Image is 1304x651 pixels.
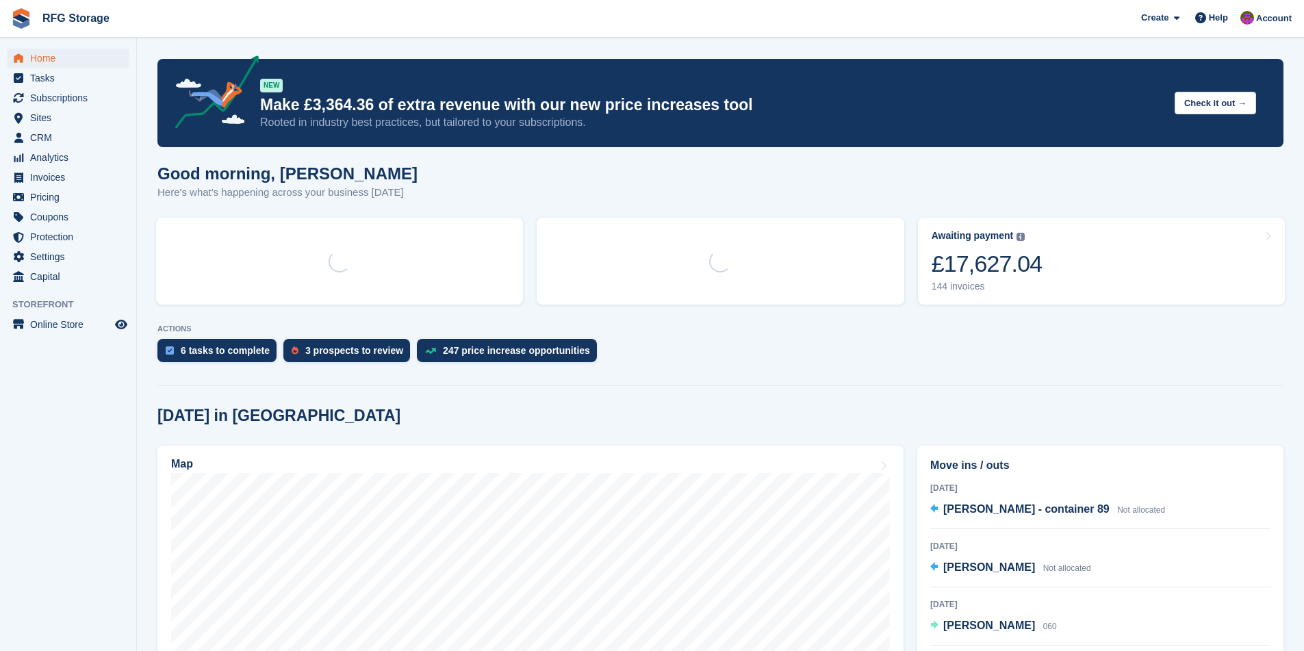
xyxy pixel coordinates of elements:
[11,8,31,29] img: stora-icon-8386f47178a22dfd0bd8f6a31ec36ba5ce8667c1dd55bd0f319d3a0aa187defe.svg
[30,247,112,266] span: Settings
[30,168,112,187] span: Invoices
[305,345,403,356] div: 3 prospects to review
[157,164,418,183] h1: Good morning, [PERSON_NAME]
[37,7,115,29] a: RFG Storage
[930,617,1057,635] a: [PERSON_NAME] 060
[12,298,136,311] span: Storefront
[113,316,129,333] a: Preview store
[932,281,1043,292] div: 144 invoices
[425,348,436,354] img: price_increase_opportunities-93ffe204e8149a01c8c9dc8f82e8f89637d9d84a8eef4429ea346261dce0b2c0.svg
[7,247,129,266] a: menu
[164,55,259,133] img: price-adjustments-announcement-icon-8257ccfd72463d97f412b2fc003d46551f7dbcb40ab6d574587a9cd5c0d94...
[166,346,174,355] img: task-75834270c22a3079a89374b754ae025e5fb1db73e45f91037f5363f120a921f8.svg
[260,115,1164,130] p: Rooted in industry best practices, but tailored to your subscriptions.
[1043,563,1091,573] span: Not allocated
[930,559,1091,577] a: [PERSON_NAME] Not allocated
[1043,622,1057,631] span: 060
[30,207,112,227] span: Coupons
[943,620,1035,631] span: [PERSON_NAME]
[1141,11,1168,25] span: Create
[7,267,129,286] a: menu
[7,227,129,246] a: menu
[30,88,112,107] span: Subscriptions
[7,68,129,88] a: menu
[30,128,112,147] span: CRM
[171,458,193,470] h2: Map
[30,68,112,88] span: Tasks
[260,95,1164,115] p: Make £3,364.36 of extra revenue with our new price increases tool
[1017,233,1025,241] img: icon-info-grey-7440780725fd019a000dd9b08b2336e03edf1995a4989e88bcd33f0948082b44.svg
[1209,11,1228,25] span: Help
[30,188,112,207] span: Pricing
[7,207,129,227] a: menu
[1117,505,1165,515] span: Not allocated
[30,49,112,68] span: Home
[1240,11,1254,25] img: Laura Lawson
[930,482,1270,494] div: [DATE]
[417,339,604,369] a: 247 price increase opportunities
[930,457,1270,474] h2: Move ins / outs
[7,108,129,127] a: menu
[157,324,1283,333] p: ACTIONS
[157,339,283,369] a: 6 tasks to complete
[30,267,112,286] span: Capital
[157,407,400,425] h2: [DATE] in [GEOGRAPHIC_DATA]
[283,339,417,369] a: 3 prospects to review
[7,315,129,334] a: menu
[7,49,129,68] a: menu
[30,227,112,246] span: Protection
[1175,92,1256,114] button: Check it out →
[930,598,1270,611] div: [DATE]
[7,188,129,207] a: menu
[443,345,590,356] div: 247 price increase opportunities
[7,88,129,107] a: menu
[930,501,1165,519] a: [PERSON_NAME] - container 89 Not allocated
[30,315,112,334] span: Online Store
[943,503,1110,515] span: [PERSON_NAME] - container 89
[157,185,418,201] p: Here's what's happening across your business [DATE]
[30,108,112,127] span: Sites
[943,561,1035,573] span: [PERSON_NAME]
[7,168,129,187] a: menu
[932,250,1043,278] div: £17,627.04
[260,79,283,92] div: NEW
[918,218,1285,305] a: Awaiting payment £17,627.04 144 invoices
[7,128,129,147] a: menu
[930,540,1270,552] div: [DATE]
[7,148,129,167] a: menu
[181,345,270,356] div: 6 tasks to complete
[292,346,298,355] img: prospect-51fa495bee0391a8d652442698ab0144808aea92771e9ea1ae160a38d050c398.svg
[1256,12,1292,25] span: Account
[30,148,112,167] span: Analytics
[932,230,1014,242] div: Awaiting payment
